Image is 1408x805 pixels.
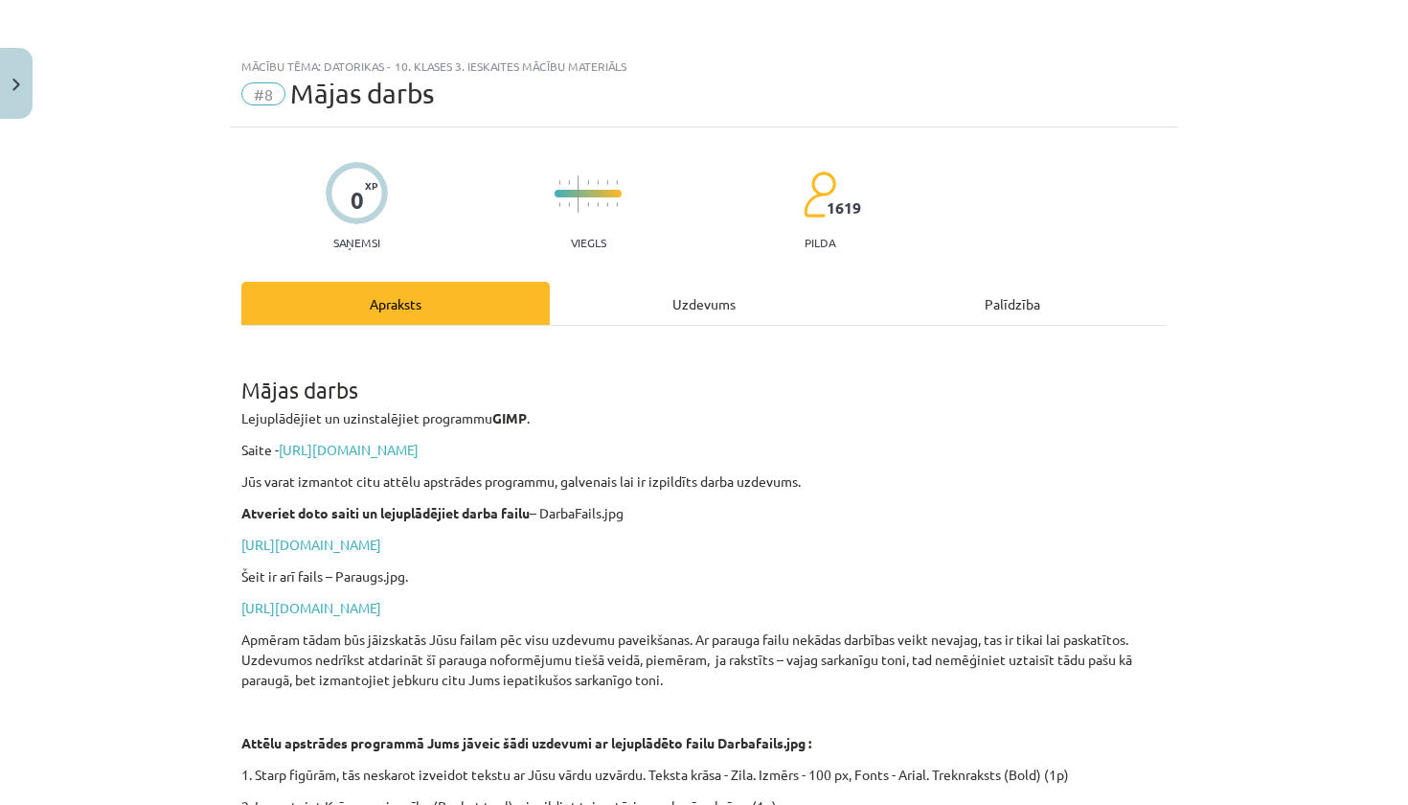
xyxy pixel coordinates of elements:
strong: Attēlu apstrādes programmā Jums jāveic šādi uzdevumi ar lejuplādēto failu Darbafails.jpg : [241,734,811,751]
p: 1. Starp figūrām, tās neskarot izveidot tekstu ar Jūsu vārdu uzvārdu. Teksta krāsa - Zila. Izmērs... [241,765,1167,785]
span: #8 [241,82,285,105]
p: – DarbaFails.jpg [241,503,1167,523]
div: Uzdevums [550,282,858,325]
img: icon-long-line-d9ea69661e0d244f92f715978eff75569469978d946b2353a9bb055b3ed8787d.svg [578,175,579,213]
p: Saņemsi [326,236,388,249]
img: icon-short-line-57e1e144782c952c97e751825c79c345078a6d821885a25fce030b3d8c18986b.svg [568,202,570,207]
div: Mācību tēma: Datorikas - 10. klases 3. ieskaites mācību materiāls [241,59,1167,73]
img: icon-short-line-57e1e144782c952c97e751825c79c345078a6d821885a25fce030b3d8c18986b.svg [558,202,560,207]
img: icon-short-line-57e1e144782c952c97e751825c79c345078a6d821885a25fce030b3d8c18986b.svg [587,202,589,207]
img: icon-short-line-57e1e144782c952c97e751825c79c345078a6d821885a25fce030b3d8c18986b.svg [597,180,599,185]
p: Lejuplādējiet un uzinstalējiet programmu . [241,408,1167,428]
div: Palīdzība [858,282,1167,325]
a: [URL][DOMAIN_NAME] [241,599,381,616]
p: pilda [805,236,835,249]
img: icon-close-lesson-0947bae3869378f0d4975bcd49f059093ad1ed9edebbc8119c70593378902aed.svg [12,79,20,91]
h1: Mājas darbs [241,343,1167,402]
img: icon-short-line-57e1e144782c952c97e751825c79c345078a6d821885a25fce030b3d8c18986b.svg [568,180,570,185]
a: [URL][DOMAIN_NAME] [279,441,419,458]
p: Viegls [571,236,606,249]
img: icon-short-line-57e1e144782c952c97e751825c79c345078a6d821885a25fce030b3d8c18986b.svg [558,180,560,185]
div: 0 [351,187,364,214]
img: icon-short-line-57e1e144782c952c97e751825c79c345078a6d821885a25fce030b3d8c18986b.svg [606,202,608,207]
div: Apraksts [241,282,550,325]
img: icon-short-line-57e1e144782c952c97e751825c79c345078a6d821885a25fce030b3d8c18986b.svg [587,180,589,185]
p: Saite - [241,440,1167,460]
span: 1619 [827,199,861,217]
p: Apmēram tādam būs jāizskatās Jūsu failam pēc visu uzdevumu paveikšanas. Ar parauga failu nekādas ... [241,630,1167,690]
p: Šeit ir arī fails – Paraugs.jpg. [241,566,1167,586]
strong: Atveriet doto saiti un lejuplādējiet darba failu [241,504,530,521]
p: Jūs varat izmantot citu attēlu apstrādes programmu, galvenais lai ir izpildīts darba uzdevums. [241,471,1167,492]
a: [URL][DOMAIN_NAME] [241,536,381,553]
img: icon-short-line-57e1e144782c952c97e751825c79c345078a6d821885a25fce030b3d8c18986b.svg [606,180,608,185]
span: Mājas darbs [290,78,434,109]
img: icon-short-line-57e1e144782c952c97e751825c79c345078a6d821885a25fce030b3d8c18986b.svg [616,180,618,185]
img: icon-short-line-57e1e144782c952c97e751825c79c345078a6d821885a25fce030b3d8c18986b.svg [616,202,618,207]
img: icon-short-line-57e1e144782c952c97e751825c79c345078a6d821885a25fce030b3d8c18986b.svg [597,202,599,207]
span: XP [365,180,377,191]
strong: GIMP [492,409,527,426]
img: students-c634bb4e5e11cddfef0936a35e636f08e4e9abd3cc4e673bd6f9a4125e45ecb1.svg [803,171,836,218]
